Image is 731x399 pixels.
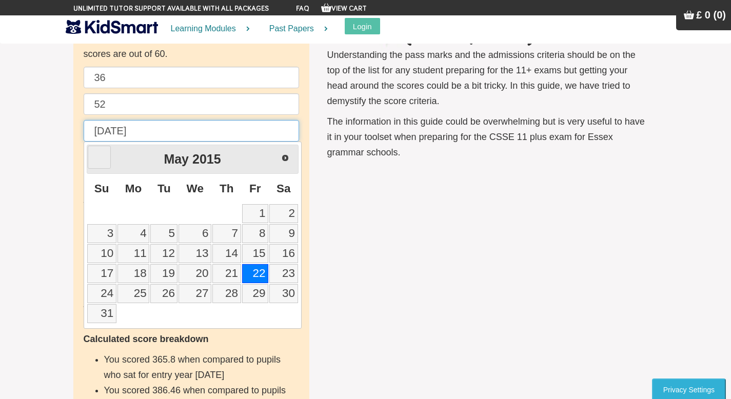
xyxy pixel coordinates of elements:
a: 3 [87,224,116,243]
a: Learning Modules [158,15,256,43]
a: 19 [150,264,177,283]
a: FAQ [296,5,309,12]
a: 26 [150,284,177,303]
input: Date of birth (d/m/y) e.g. 27/12/2007 [84,120,299,142]
span: Thursday [220,182,234,195]
a: 22 [242,264,268,283]
img: KidSmart logo [66,18,158,36]
a: 29 [242,284,268,303]
b: Calculated score breakdown [84,334,209,344]
span: Sunday [94,182,109,195]
a: 1 [242,204,268,223]
span: Friday [249,182,261,195]
img: Your items in the shopping basket [321,3,331,13]
span: Tuesday [157,182,171,195]
a: 9 [269,224,298,243]
a: 20 [179,264,211,283]
a: 7 [212,224,241,243]
a: 30 [269,284,298,303]
span: Monday [125,182,142,195]
a: 2 [269,204,298,223]
a: View Cart [321,5,367,12]
img: Your items in the shopping basket [684,10,694,20]
span: Next [281,154,289,162]
a: Past Papers [256,15,334,43]
a: 16 [269,244,298,263]
a: 13 [179,244,211,263]
span: Unlimited tutor support available with all packages [73,4,269,14]
a: Next [274,146,297,169]
a: 8 [242,224,268,243]
span: Saturday [276,182,291,195]
li: You scored 365.8 when compared to pupils who sat for entry year [DATE] [104,352,299,383]
input: Maths raw score [84,93,299,115]
span: £ 0 (0) [696,9,726,21]
a: 17 [87,264,116,283]
a: 31 [87,304,116,323]
a: 18 [117,264,150,283]
a: 14 [212,244,241,263]
a: 27 [179,284,211,303]
a: 6 [179,224,211,243]
a: 28 [212,284,241,303]
p: Understanding the pass marks and the admissions criteria should be on the top of the list for any... [327,47,648,109]
a: Prev [88,146,111,169]
a: 25 [117,284,150,303]
a: 5 [150,224,177,243]
span: 2015 [192,152,221,166]
a: 12 [150,244,177,263]
a: 21 [212,264,241,283]
span: May [164,152,189,166]
span: Wednesday [187,182,204,195]
a: 24 [87,284,116,303]
a: 11 [117,244,150,263]
a: 23 [269,264,298,283]
a: 10 [87,244,116,263]
input: English raw score [84,67,299,88]
a: 4 [117,224,150,243]
span: Prev [95,153,103,162]
p: The information in this guide could be overwhelming but is very useful to have it in your toolset... [327,114,648,160]
a: 15 [242,244,268,263]
button: Login [345,18,380,34]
